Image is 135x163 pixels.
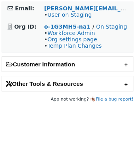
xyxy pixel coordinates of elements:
[2,76,133,91] h2: Other Tools & Resources
[47,43,102,49] a: Temp Plan Changes
[15,5,35,12] strong: Email:
[96,97,133,102] a: File a bug report!
[47,12,92,18] a: User on Staging
[14,23,37,30] strong: Org ID:
[47,30,95,36] a: Workforce Admin
[47,36,97,43] a: Org settings page
[44,23,91,30] a: o-1G3MH5-na1
[92,23,94,30] strong: /
[2,95,133,103] footer: App not working? 🪳
[96,23,127,30] a: On Staging
[44,12,92,18] span: •
[44,30,102,49] span: • • •
[2,57,133,72] h2: Customer Information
